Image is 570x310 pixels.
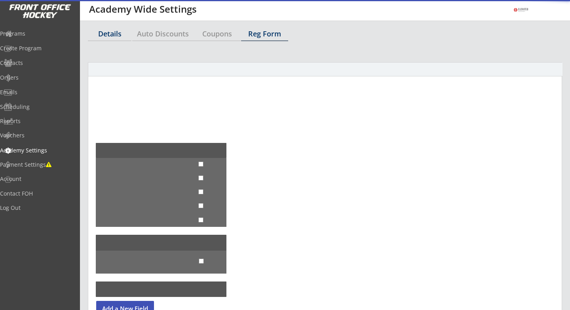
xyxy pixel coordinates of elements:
div: Details [88,30,131,37]
div: Coupons [194,30,241,37]
div: Reg Form [241,30,288,37]
div: Auto Discounts [132,30,194,37]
